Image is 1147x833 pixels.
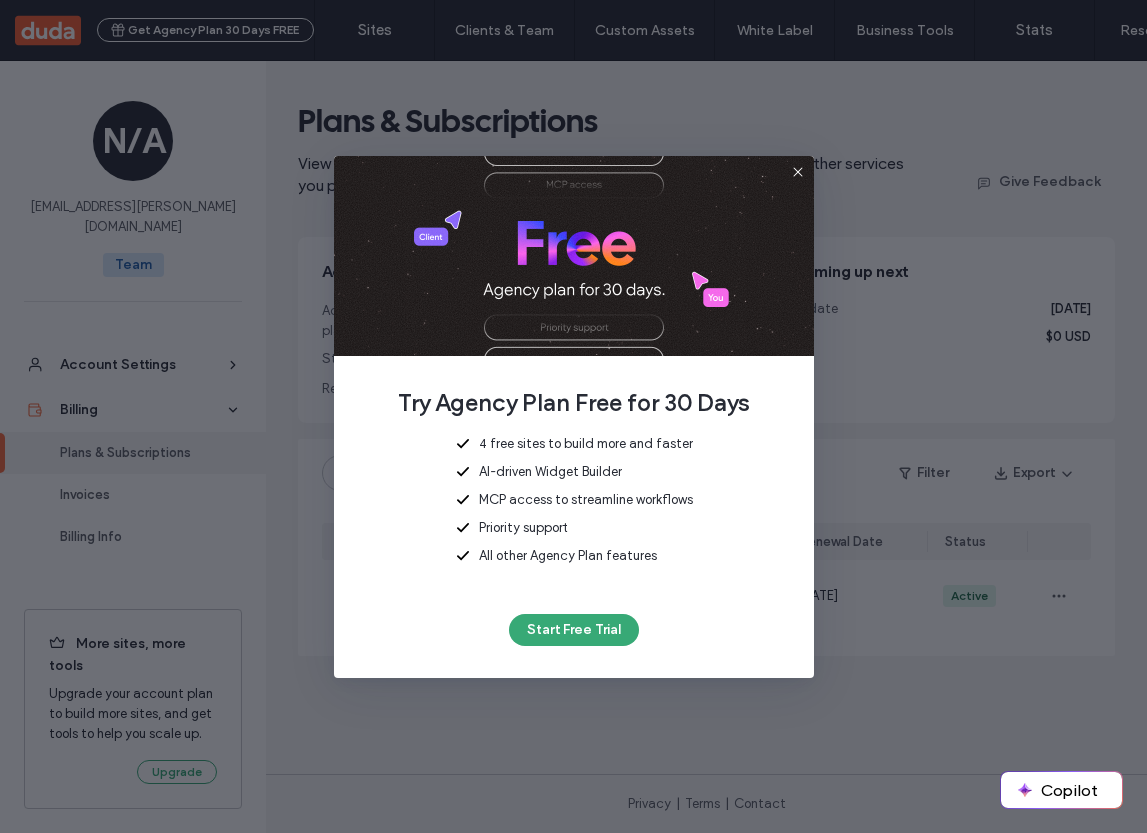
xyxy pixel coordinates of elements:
span: Try Agency Plan Free for 30 Days [366,388,782,418]
span: All other Agency Plan features [479,546,657,566]
button: Copilot [1001,772,1122,808]
button: Start Free Trial [509,614,639,646]
img: Free_agency_month.png [334,156,814,356]
span: Priority support [479,518,568,538]
span: 4 free sites to build more and faster [479,434,693,454]
span: AI-driven Widget Builder [479,462,622,482]
span: MCP access to streamline workflows [479,490,693,510]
